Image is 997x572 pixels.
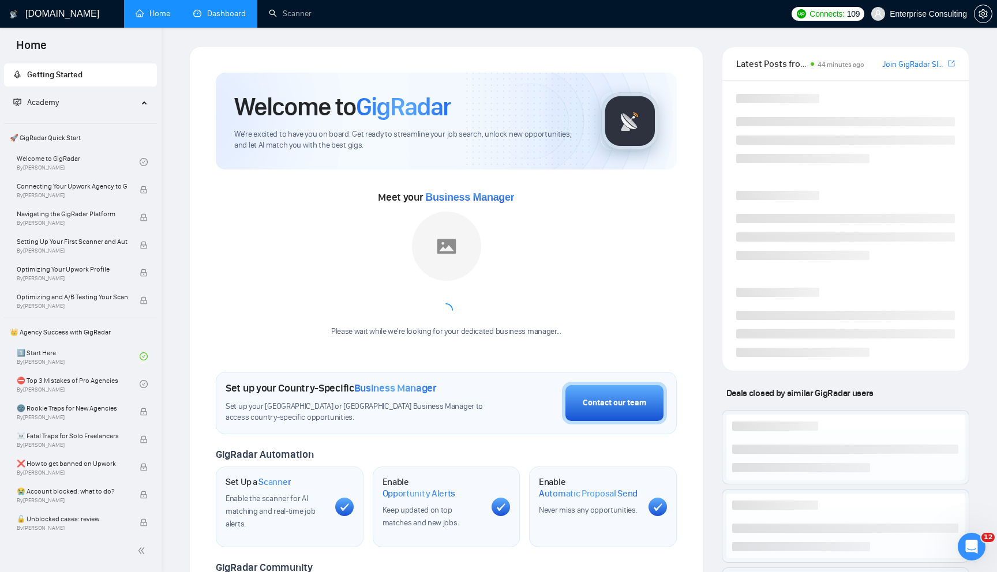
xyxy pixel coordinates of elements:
a: Join GigRadar Slack Community [882,58,946,71]
img: gigradar-logo.png [601,92,659,150]
span: lock [140,408,148,416]
span: lock [140,435,148,443]
span: neutral face reaction [183,453,213,476]
span: We're excited to have you on board. Get ready to streamline your job search, unlock new opportuni... [234,129,582,151]
span: Home [7,37,56,61]
span: 12 [981,533,995,542]
span: Never miss any opportunities. [539,505,637,515]
span: check-circle [140,158,148,166]
span: lock [140,241,148,249]
button: Contact our team [562,382,667,424]
span: By [PERSON_NAME] [17,192,128,199]
span: ☠️ Fatal Traps for Solo Freelancers [17,430,128,442]
span: By [PERSON_NAME] [17,525,128,532]
span: 😞 [160,453,177,476]
span: Business Manager [425,191,514,203]
a: Welcome to GigRadarBy[PERSON_NAME] [17,149,140,175]
a: export [948,58,955,69]
span: rocket [13,70,21,78]
span: GigRadar [356,91,451,122]
span: By [PERSON_NAME] [17,220,128,227]
span: Academy [27,97,59,107]
iframe: Intercom live chat [958,533,985,560]
span: By [PERSON_NAME] [17,414,128,421]
span: Connecting Your Upwork Agency to GigRadar [17,180,128,192]
a: setting [974,9,992,18]
span: GigRadar Automation [216,448,313,461]
span: Opportunity Alerts [383,488,456,499]
span: By [PERSON_NAME] [17,303,128,310]
span: 109 [847,7,860,20]
div: Please wait while we're looking for your dedicated business manager... [324,326,568,337]
span: Business Manager [354,382,437,394]
span: lock [140,518,148,526]
span: check-circle [140,380,148,388]
img: upwork-logo.png [797,9,806,18]
span: check-circle [140,352,148,360]
span: Optimizing and A/B Testing Your Scanner for Better Results [17,291,128,303]
div: Did this answer your question? [14,441,383,454]
span: Deals closed by similar GigRadar users [722,383,878,403]
span: user [874,10,882,18]
span: smiley reaction [213,453,243,476]
span: export [948,59,955,68]
a: Open in help center [152,490,245,499]
span: By [PERSON_NAME] [17,469,128,476]
span: Setting Up Your First Scanner and Auto-Bidder [17,236,128,247]
span: lock [140,491,148,499]
img: placeholder.png [412,212,481,281]
span: By [PERSON_NAME] [17,275,128,282]
span: lock [140,186,148,194]
span: 😐 [190,453,207,476]
span: Optimizing Your Upwork Profile [17,264,128,275]
span: Scanner [258,476,291,488]
span: 🚀 GigRadar Quick Start [5,126,156,149]
span: By [PERSON_NAME] [17,497,128,504]
span: lock [140,463,148,471]
span: By [PERSON_NAME] [17,247,128,254]
a: searchScanner [269,9,312,18]
a: homeHome [136,9,170,18]
span: lock [140,296,148,304]
span: double-left [137,545,149,556]
h1: Enable [539,476,639,499]
span: Set up your [GEOGRAPHIC_DATA] or [GEOGRAPHIC_DATA] Business Manager to access country-specific op... [226,401,490,423]
span: Enable the scanner for AI matching and real-time job alerts. [226,494,315,529]
span: 😭 Account blocked: what to do? [17,486,128,497]
button: Collapse window [347,5,369,27]
li: Getting Started [4,63,157,86]
span: ❌ How to get banned on Upwork [17,458,128,469]
span: 🔓 Unblocked cases: review [17,513,128,525]
span: 😃 [220,453,237,476]
button: go back [8,5,29,27]
div: Contact our team [583,397,646,409]
a: ⛔ Top 3 Mistakes of Pro AgenciesBy[PERSON_NAME] [17,371,140,397]
span: fund-projection-screen [13,98,21,106]
span: 👑 Agency Success with GigRadar [5,321,156,344]
span: 44 minutes ago [818,61,864,69]
span: By [PERSON_NAME] [17,442,128,449]
h1: Welcome to [234,91,451,122]
h1: Set up your Country-Specific [226,382,437,394]
span: loading [438,303,453,318]
span: disappointed reaction [153,453,183,476]
span: Getting Started [27,70,83,80]
span: Academy [13,97,59,107]
span: lock [140,213,148,221]
span: Automatic Proposal Send [539,488,638,499]
h1: Enable [383,476,483,499]
span: Navigating the GigRadar Platform [17,208,128,220]
img: logo [10,5,18,24]
h1: Set Up a [226,476,291,488]
span: Meet your [378,191,514,204]
span: lock [140,269,148,277]
span: 🌚 Rookie Traps for New Agencies [17,402,128,414]
a: 1️⃣ Start HereBy[PERSON_NAME] [17,344,140,369]
span: Keep updated on top matches and new jobs. [383,505,459,528]
span: Connects: [809,7,844,20]
a: dashboardDashboard [193,9,246,18]
button: setting [974,5,992,23]
span: Latest Posts from the GigRadar Community [736,57,807,71]
div: Close [369,5,389,25]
